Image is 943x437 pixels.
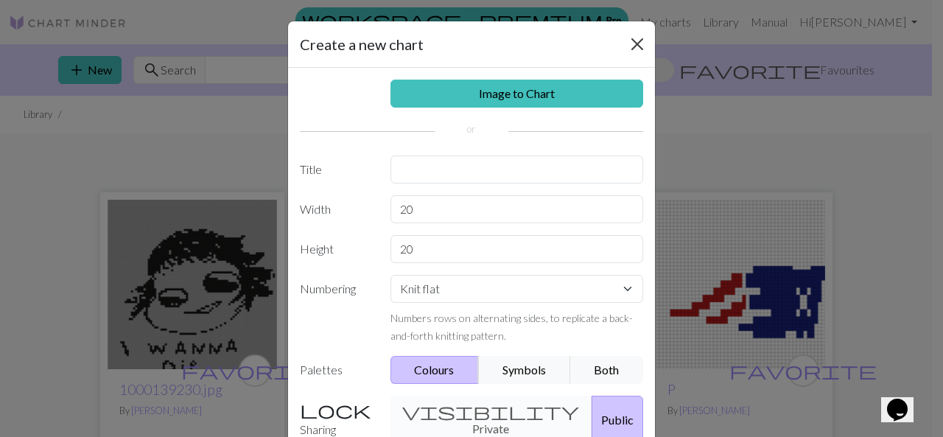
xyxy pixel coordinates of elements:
button: Close [625,32,649,56]
label: Palettes [291,356,382,384]
button: Symbols [478,356,571,384]
button: Both [570,356,644,384]
label: Width [291,195,382,223]
label: Numbering [291,275,382,344]
h5: Create a new chart [300,33,424,55]
iframe: chat widget [881,378,928,422]
label: Title [291,155,382,183]
a: Image to Chart [390,80,644,108]
button: Colours [390,356,480,384]
label: Height [291,235,382,263]
small: Numbers rows on alternating sides, to replicate a back-and-forth knitting pattern. [390,312,633,342]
